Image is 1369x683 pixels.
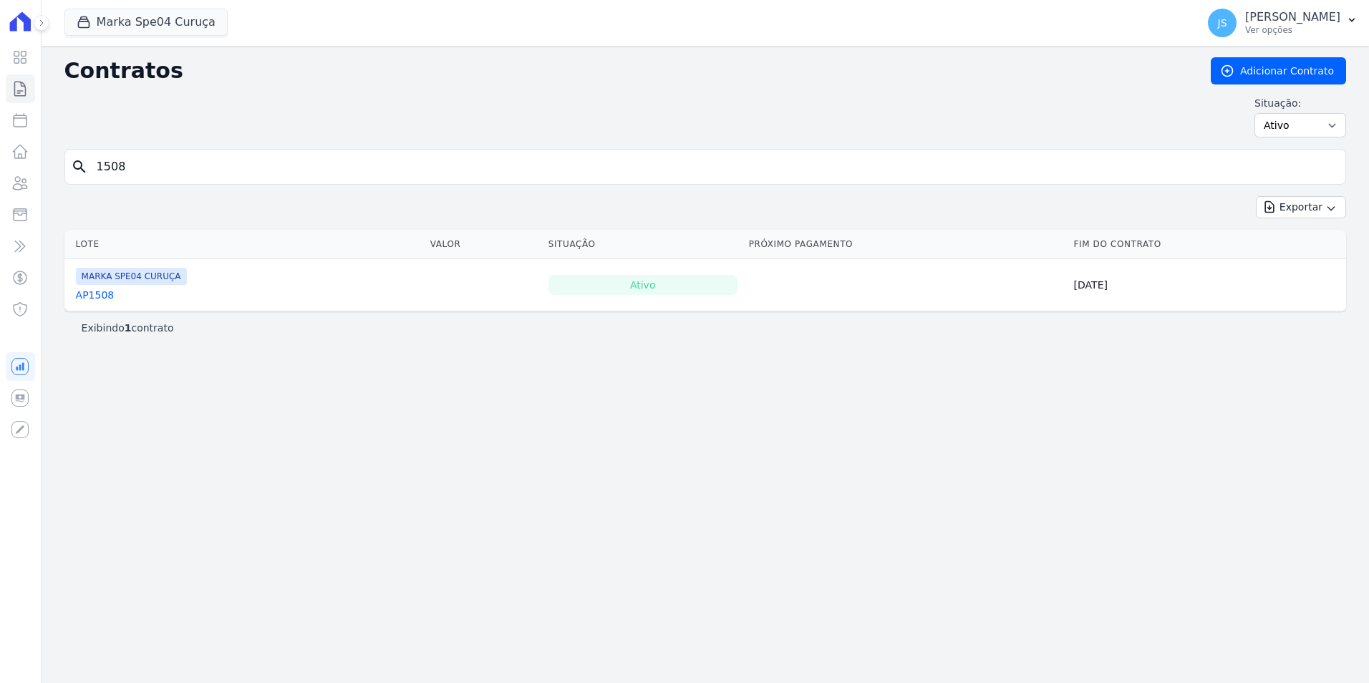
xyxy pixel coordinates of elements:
[543,230,743,259] th: Situação
[1211,57,1346,84] a: Adicionar Contrato
[1068,230,1346,259] th: Fim do Contrato
[1254,96,1346,110] label: Situação:
[743,230,1068,259] th: Próximo Pagamento
[425,230,543,259] th: Valor
[64,230,425,259] th: Lote
[125,322,132,334] b: 1
[548,275,737,295] div: Ativo
[1245,10,1340,24] p: [PERSON_NAME]
[1068,259,1346,311] td: [DATE]
[64,9,228,36] button: Marka Spe04 Curuça
[82,321,174,335] p: Exibindo contrato
[64,58,1188,84] h2: Contratos
[1218,18,1227,28] span: JS
[76,268,187,285] span: MARKA SPE04 CURUÇA
[76,288,115,302] a: AP1508
[71,158,88,175] i: search
[1256,196,1346,218] button: Exportar
[1196,3,1369,43] button: JS [PERSON_NAME] Ver opções
[88,152,1340,181] input: Buscar por nome do lote
[1245,24,1340,36] p: Ver opções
